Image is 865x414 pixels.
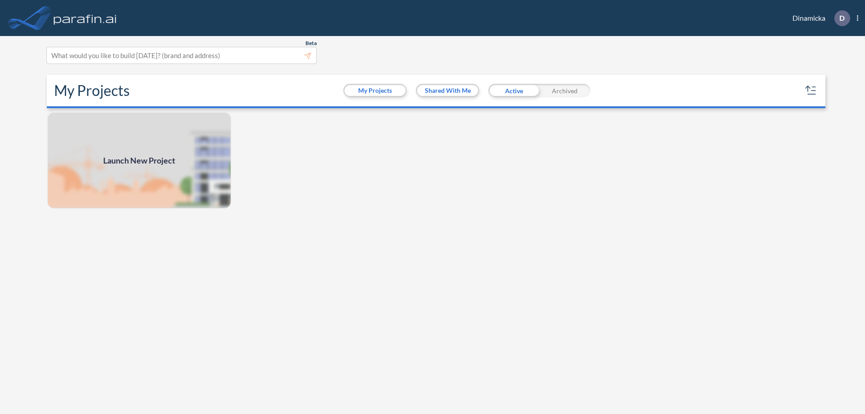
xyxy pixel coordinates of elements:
[417,85,478,96] button: Shared With Me
[539,84,590,97] div: Archived
[305,40,317,47] span: Beta
[488,84,539,97] div: Active
[47,112,232,209] a: Launch New Project
[103,155,175,167] span: Launch New Project
[345,85,405,96] button: My Projects
[779,10,858,26] div: Dinamicka
[52,9,118,27] img: logo
[54,82,130,99] h2: My Projects
[47,112,232,209] img: add
[839,14,845,22] p: D
[804,83,818,98] button: sort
